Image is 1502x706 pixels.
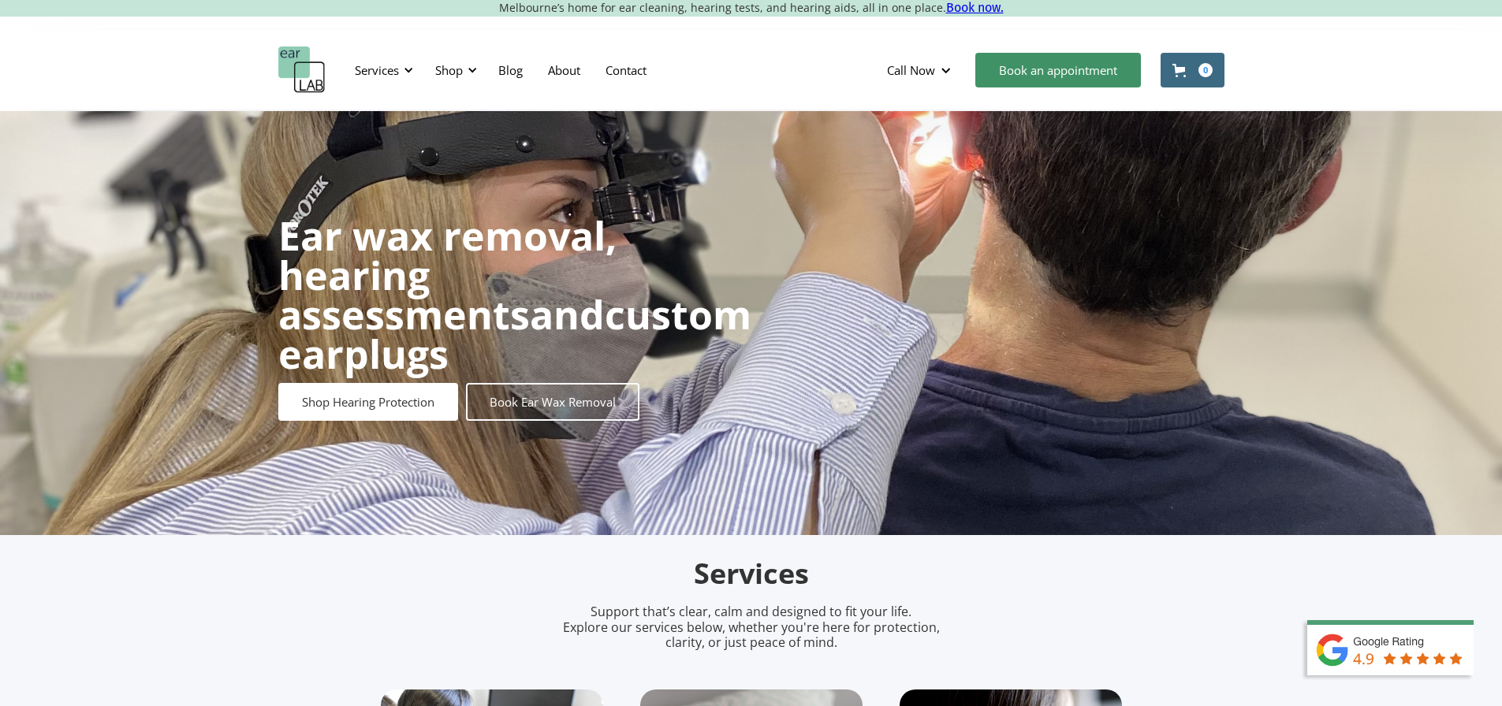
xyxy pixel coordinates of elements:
a: Blog [486,47,535,93]
a: Contact [593,47,659,93]
strong: Ear wax removal, hearing assessments [278,209,617,341]
div: Shop [426,46,482,94]
a: About [535,47,593,93]
p: Support that’s clear, calm and designed to fit your life. Explore our services below, whether you... [542,604,960,650]
a: Book Ear Wax Removal [466,383,639,421]
strong: custom earplugs [278,288,751,381]
div: Services [345,46,418,94]
div: Shop [435,62,463,78]
div: Call Now [887,62,935,78]
div: Call Now [874,46,967,94]
h1: and [278,216,751,373]
a: Open cart [1161,53,1224,87]
h2: Services [381,556,1122,593]
div: 0 [1198,63,1213,77]
div: Services [355,62,399,78]
a: Shop Hearing Protection [278,383,458,421]
a: home [278,46,326,94]
a: Book an appointment [975,53,1141,87]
